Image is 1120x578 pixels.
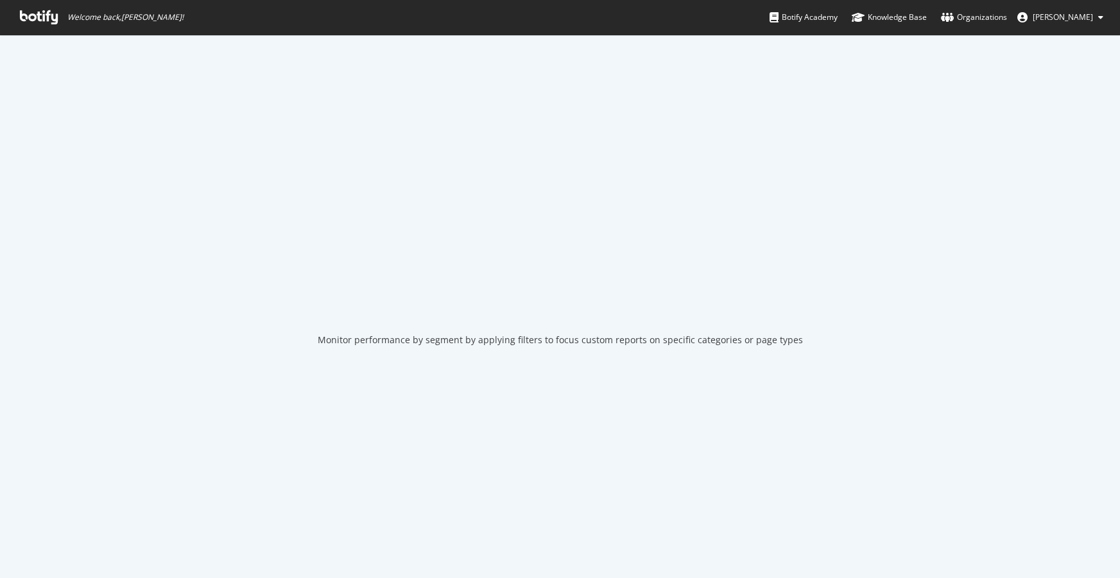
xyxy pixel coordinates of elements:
button: [PERSON_NAME] [1007,7,1114,28]
div: Organizations [941,11,1007,24]
div: Botify Academy [770,11,838,24]
div: Knowledge Base [852,11,927,24]
div: Monitor performance by segment by applying filters to focus custom reports on specific categories... [318,334,803,346]
span: Welcome back, [PERSON_NAME] ! [67,12,184,22]
span: Matthew Edgar [1033,12,1093,22]
div: animation [514,267,607,313]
